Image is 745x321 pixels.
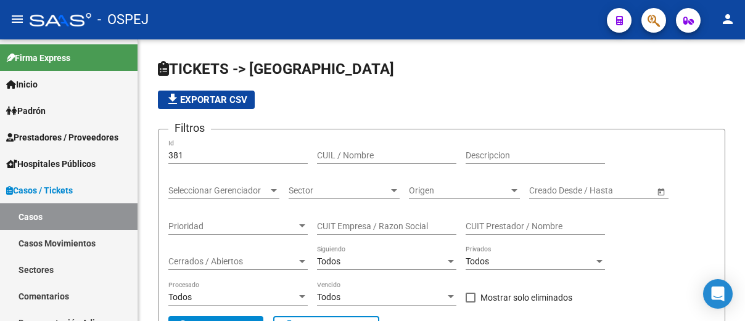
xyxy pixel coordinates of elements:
span: Exportar CSV [165,94,247,105]
span: Hospitales Públicos [6,157,96,171]
span: Cerrados / Abiertos [168,256,297,267]
span: Todos [317,256,340,266]
span: Mostrar solo eliminados [480,290,572,305]
mat-icon: file_download [165,92,180,107]
button: Exportar CSV [158,91,255,109]
input: Fecha fin [585,185,645,196]
span: Inicio [6,78,38,91]
mat-icon: menu [10,12,25,26]
span: Seleccionar Gerenciador [168,185,268,196]
mat-icon: person [720,12,735,26]
button: Open calendar [654,185,667,198]
div: Open Intercom Messenger [703,279,733,309]
span: Todos [466,256,489,266]
span: Origen [409,185,509,196]
span: Casos / Tickets [6,184,73,197]
span: TICKETS -> [GEOGRAPHIC_DATA] [158,60,394,78]
span: Prioridad [168,221,297,232]
span: Prestadores / Proveedores [6,131,118,144]
span: Firma Express [6,51,70,65]
span: - OSPEJ [97,6,149,33]
span: Todos [168,292,192,302]
span: Todos [317,292,340,302]
span: Sector [289,185,389,196]
h3: Filtros [168,120,211,137]
input: Fecha inicio [529,185,574,196]
span: Padrón [6,104,46,118]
